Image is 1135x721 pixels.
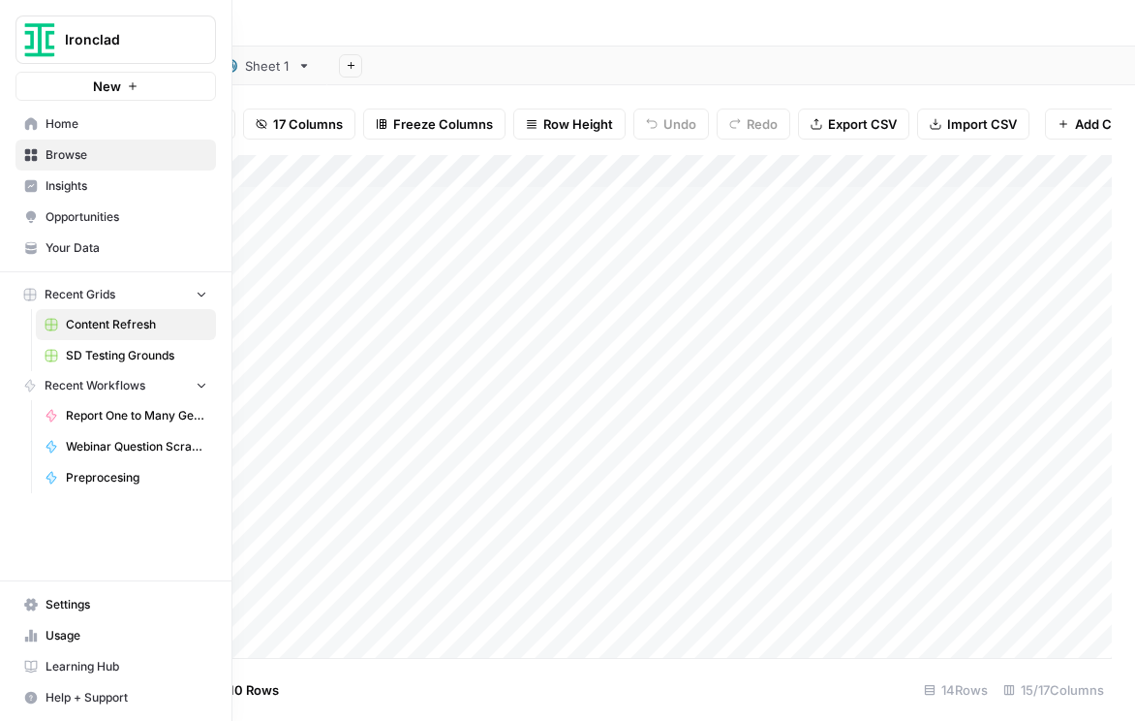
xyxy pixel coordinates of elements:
[15,16,216,64] button: Workspace: Ironclad
[15,371,216,400] button: Recent Workflows
[22,22,57,57] img: Ironclad Logo
[543,114,613,134] span: Row Height
[46,146,207,164] span: Browse
[45,377,145,394] span: Recent Workflows
[15,171,216,202] a: Insights
[46,115,207,133] span: Home
[15,109,216,140] a: Home
[747,114,778,134] span: Redo
[46,208,207,226] span: Opportunities
[66,407,207,424] span: Report One to Many Generator
[15,233,216,264] a: Your Data
[93,77,121,96] span: New
[513,109,626,140] button: Row Height
[45,286,115,303] span: Recent Grids
[717,109,790,140] button: Redo
[15,72,216,101] button: New
[66,438,207,455] span: Webinar Question Scraper Generator
[15,620,216,651] a: Usage
[15,589,216,620] a: Settings
[245,56,290,76] div: Sheet 1
[947,114,1017,134] span: Import CSV
[798,109,909,140] button: Export CSV
[15,140,216,171] a: Browse
[15,682,216,713] button: Help + Support
[633,109,709,140] button: Undo
[15,202,216,233] a: Opportunities
[46,596,207,613] span: Settings
[36,309,216,340] a: Content Refresh
[36,340,216,371] a: SD Testing Grounds
[15,651,216,682] a: Learning Hub
[36,462,216,493] a: Preprocesing
[66,347,207,364] span: SD Testing Grounds
[46,239,207,257] span: Your Data
[393,114,493,134] span: Freeze Columns
[243,109,355,140] button: 17 Columns
[36,400,216,431] a: Report One to Many Generator
[916,674,996,705] div: 14 Rows
[996,674,1112,705] div: 15/17 Columns
[46,177,207,195] span: Insights
[36,431,216,462] a: Webinar Question Scraper Generator
[201,680,279,700] span: Add 10 Rows
[363,109,506,140] button: Freeze Columns
[663,114,696,134] span: Undo
[917,109,1029,140] button: Import CSV
[46,689,207,706] span: Help + Support
[273,114,343,134] span: 17 Columns
[207,47,327,85] a: Sheet 1
[65,30,182,49] span: Ironclad
[46,627,207,644] span: Usage
[66,316,207,333] span: Content Refresh
[66,469,207,486] span: Preprocesing
[828,114,897,134] span: Export CSV
[15,280,216,309] button: Recent Grids
[46,658,207,675] span: Learning Hub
